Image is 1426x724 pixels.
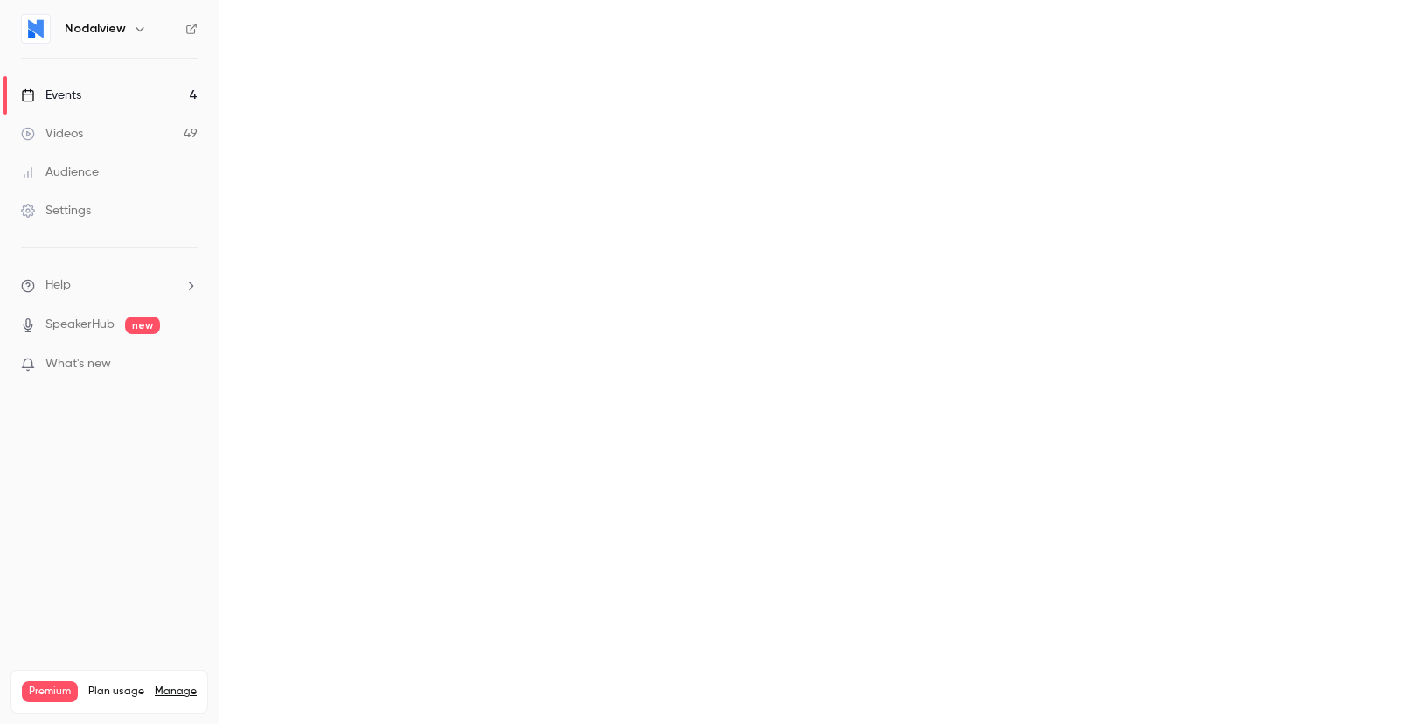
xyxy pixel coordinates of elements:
[45,276,71,295] span: Help
[155,685,197,699] a: Manage
[65,20,126,38] h6: Nodalview
[21,87,81,104] div: Events
[21,276,198,295] li: help-dropdown-opener
[177,357,198,372] iframe: Noticeable Trigger
[45,355,111,373] span: What's new
[21,164,99,181] div: Audience
[22,681,78,702] span: Premium
[88,685,144,699] span: Plan usage
[21,202,91,219] div: Settings
[22,15,50,43] img: Nodalview
[21,125,83,143] div: Videos
[125,317,160,334] span: new
[45,316,115,334] a: SpeakerHub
